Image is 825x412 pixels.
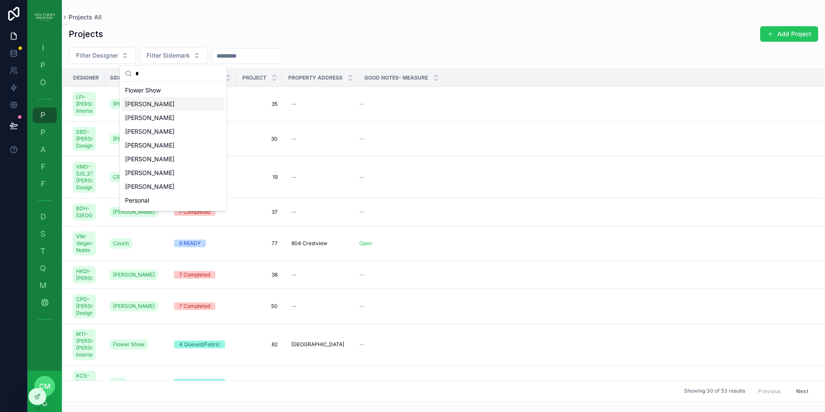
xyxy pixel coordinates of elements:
span: VNI- Valgerder Noble [76,233,92,254]
span: MTI- [PERSON_NAME] [PERSON_NAME] Interiors [76,331,92,358]
div: -- [291,303,296,310]
a: [PERSON_NAME] [110,97,164,111]
a: VNI- Valgerder Noble [73,230,99,257]
a: Add Project [760,26,818,42]
a: KCS- [PERSON_NAME] Studios [73,371,96,395]
span: 67 [242,379,278,386]
a: VMD- [US_STATE][PERSON_NAME] Designs [73,160,99,194]
a: F [33,176,57,192]
a: -- [359,303,813,310]
span: I [39,44,47,52]
a: 4 Queued/Fabric [174,379,232,387]
span: 82 [242,341,278,348]
span: [PERSON_NAME] [125,210,174,218]
span: VMD- [US_STATE][PERSON_NAME] Designs [76,163,92,191]
a: [PERSON_NAME] [110,270,158,280]
span: [PERSON_NAME] [113,271,155,278]
div: Suggestions [120,82,226,211]
a: LFI- [PERSON_NAME] Interiors [73,92,96,116]
span: Couch [113,240,129,247]
a: CRYE [110,170,164,184]
div: 7 Completed [179,208,210,216]
span: [PERSON_NAME] [113,101,155,108]
span: Designer [73,74,99,81]
a: 4 Queued/Fabric [174,341,232,348]
a: 77 [242,240,278,247]
a: P [33,108,57,123]
a: -- [288,268,354,282]
a: Open [359,240,372,246]
button: Select Button [139,47,208,64]
a: CRYE [110,172,130,182]
a: HKDI- [PERSON_NAME] [73,266,96,283]
a: BDH- [GEOGRAPHIC_DATA] [73,202,99,222]
a: BDH- [GEOGRAPHIC_DATA] [73,203,96,221]
span: [PERSON_NAME] [125,169,174,177]
a: 37 [242,209,278,215]
span: Filter Sidemark [147,51,190,60]
a: [PERSON_NAME] [110,134,158,144]
a: P [33,58,57,73]
a: 19 [242,174,278,181]
img: App logo [34,10,55,24]
a: LFI- [PERSON_NAME] Interiors [73,90,99,118]
span: -- [359,341,364,348]
a: [PERSON_NAME] [110,132,164,146]
span: D [39,212,47,221]
a: M [33,278,57,293]
a: Open [359,240,813,247]
a: 7 Completed [174,271,232,279]
span: [PERSON_NAME] [113,135,155,142]
a: HKDI- [PERSON_NAME] [73,264,99,285]
span: CRYE [113,174,127,181]
a: [PERSON_NAME] [110,299,164,313]
a: Flower Show [110,338,164,351]
a: [PERSON_NAME] [110,205,164,219]
span: F [39,163,47,171]
span: [PERSON_NAME] [125,141,174,150]
span: -- [359,135,364,142]
a: 7 Completed [174,208,232,216]
a: S [33,226,57,242]
span: F [39,180,47,188]
a: SBD- [PERSON_NAME] Design [73,127,96,151]
button: Next [790,384,814,398]
a: [PERSON_NAME] [110,99,158,109]
a: Flower Show [110,339,148,350]
span: Property Address [288,74,342,81]
a: -- [288,97,354,111]
a: T [33,243,57,259]
span: [PERSON_NAME] [125,100,174,108]
a: -- [288,132,354,146]
div: -- [291,209,296,215]
a: 35 [242,101,278,108]
a: MTI- [PERSON_NAME] [PERSON_NAME] Interiors [73,329,96,360]
span: S [39,230,47,238]
a: Gee [110,378,126,388]
div: -- [291,174,296,181]
a: -- [359,341,813,348]
a: 50 [242,303,278,310]
a: MTI- [PERSON_NAME] [PERSON_NAME] Interiors [73,327,99,362]
span: [PERSON_NAME] [125,155,174,163]
a: -- [359,379,813,386]
div: scrollable content [27,34,62,337]
span: [PERSON_NAME] [113,209,155,215]
span: M [39,281,47,290]
a: KCS- [PERSON_NAME] Studios [73,369,99,397]
span: SBD- [PERSON_NAME] Design [76,129,92,149]
a: 38 [242,271,278,278]
div: -- [291,379,296,386]
a: -- [288,205,354,219]
span: Filter Designer [76,51,118,60]
span: CPD- [PERSON_NAME] Designs [76,296,92,317]
span: -- [359,379,364,386]
span: [PERSON_NAME] [125,182,174,191]
span: BDH- [GEOGRAPHIC_DATA] [76,205,92,219]
a: CPD- [PERSON_NAME] Designs [73,294,96,318]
